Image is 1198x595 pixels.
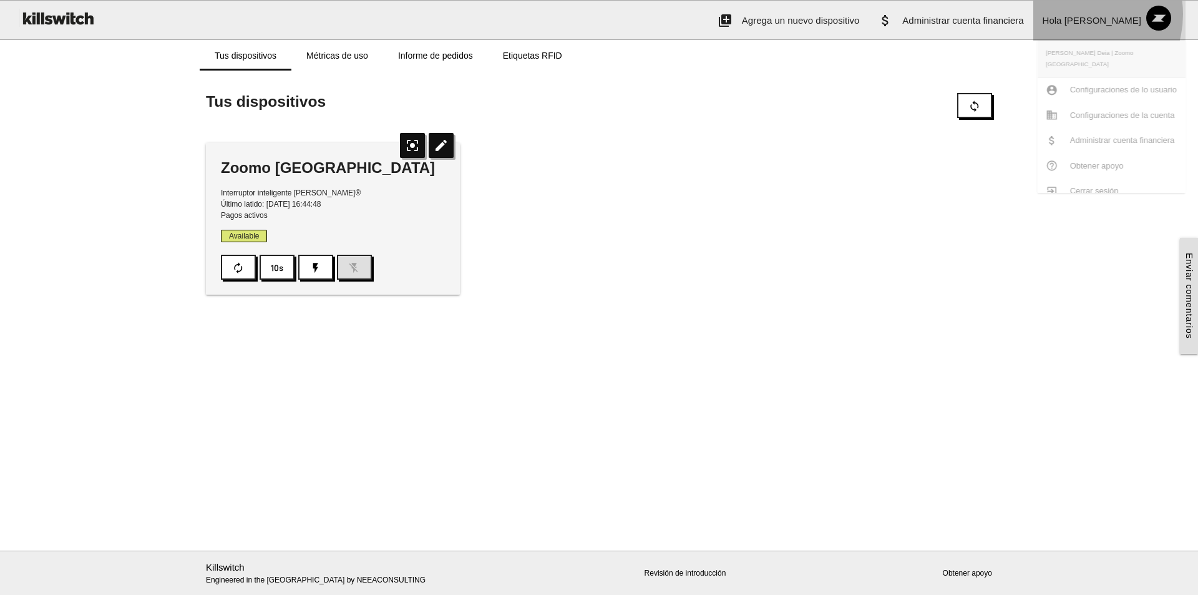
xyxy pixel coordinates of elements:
[429,133,454,158] i: edit
[309,256,322,280] i: flash_on
[232,256,245,280] i: autorenew
[1070,136,1175,145] span: Administrar cuenta financiera
[400,133,425,158] i: center_focus_strong
[271,256,283,280] i: timer_10
[260,255,295,280] button: timer_10
[1070,111,1175,119] span: Configuraciones de la cuenta
[1046,110,1058,121] i: business
[298,255,333,280] button: flash_on
[1043,15,1062,26] span: Hola
[1064,15,1141,26] span: [PERSON_NAME]
[1046,160,1058,172] i: help_outline
[200,41,291,71] a: Tus dispositivos
[206,93,326,110] span: Tus dispositivos
[957,93,992,118] button: sync
[221,200,321,209] span: Último latido: [DATE] 16:44:48
[1070,187,1119,195] span: Cerrar sesión
[1070,161,1124,170] span: Obtener apoyo
[221,189,361,197] span: Interruptor inteligente [PERSON_NAME]®
[943,569,992,578] a: Obtener apoyo
[1038,41,1186,77] span: [PERSON_NAME] Deia | Zoomo [GEOGRAPHIC_DATA]
[1046,185,1058,197] i: exit_to_app
[291,41,383,71] a: Métricas de uso
[1046,84,1058,96] i: account_circle
[878,1,893,41] i: attach_money
[902,15,1023,26] span: Administrar cuenta financiera
[718,1,733,41] i: add_to_photos
[742,15,859,26] span: Agrega un nuevo dispositivo
[968,94,981,118] i: sync
[1038,153,1186,178] a: help_outlineObtener apoyo
[206,562,245,573] a: Killswitch
[221,255,256,280] button: autorenew
[1070,86,1177,94] span: Configuraciones de lo usuario
[488,41,577,71] a: Etiquetas RFID
[383,41,488,71] a: Informe de pedidos
[19,1,96,36] img: ks-logo-black-160-b.png
[221,211,268,220] span: Pagos activos
[1141,1,1176,36] img: ACg8ocKFqbrd3eM7h-9hUDHiNBrAZeWCT6xN8QCou1rhw5Ma84Wj8AAG=s96-c
[1046,135,1058,146] i: attach_money
[206,561,460,586] p: Engineered in the [GEOGRAPHIC_DATA] by NEEACONSULTING
[221,158,445,178] div: Zoomo [GEOGRAPHIC_DATA]
[221,230,267,242] span: Available
[645,569,726,578] a: Revisión de introducción
[1180,238,1198,354] a: Enviar comentarios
